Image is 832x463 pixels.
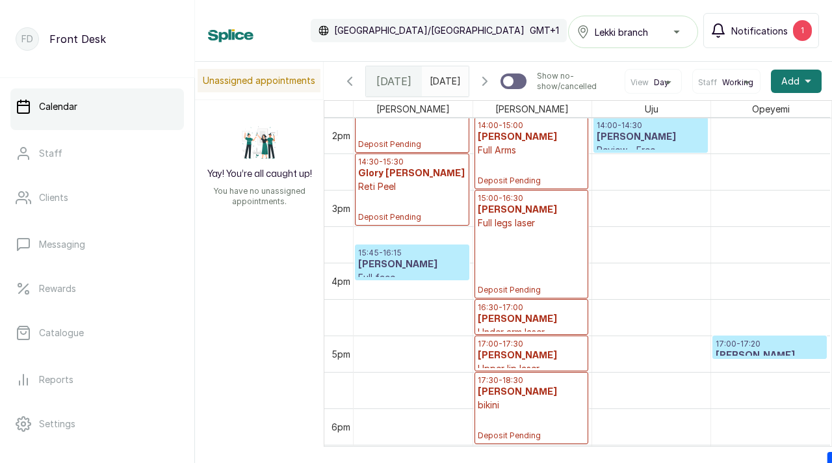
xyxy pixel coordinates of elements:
span: Working [722,77,753,88]
p: 15:00 - 16:30 [478,193,586,204]
a: Staff [10,135,184,172]
p: 14:30 - 15:30 [358,157,466,167]
a: Messaging [10,226,184,263]
div: 6pm [329,420,353,434]
a: Clients [10,179,184,216]
span: Deposit Pending [358,139,466,150]
h3: [PERSON_NAME] [716,349,824,362]
p: Rewards [39,282,76,295]
h3: Glory [PERSON_NAME] [358,167,466,180]
p: Reti Peel [358,180,466,193]
div: 4pm [329,274,353,288]
p: Full legs laser [478,217,586,230]
div: 2pm [330,129,353,142]
button: Add [771,70,822,93]
p: Staff [39,147,62,160]
a: Catalogue [10,315,184,351]
span: [PERSON_NAME] [374,101,452,117]
h2: Yay! You’re all caught up! [207,168,312,181]
span: Opeyemi [749,101,792,117]
span: [PERSON_NAME] [493,101,571,117]
p: 17:00 - 17:20 [716,339,824,349]
a: Settings [10,406,184,442]
span: Add [781,75,799,88]
a: Calendar [10,88,184,125]
p: You have no unassigned appointments. [203,186,316,207]
span: Deposit Pending [478,430,586,441]
p: 15:45 - 16:15 [358,248,466,258]
span: Day [654,77,669,88]
p: 17:00 - 17:30 [478,339,586,349]
h3: [PERSON_NAME] [478,349,586,362]
span: Notifications [731,24,788,38]
p: Clients [39,191,68,204]
p: GMT+1 [530,24,559,37]
p: Show no-show/cancelled [537,71,614,92]
p: Full face [358,271,466,284]
p: Unassigned appointments [198,69,320,92]
p: 17:30 - 18:30 [478,375,586,386]
h3: [PERSON_NAME] [478,386,586,399]
div: 3pm [330,202,353,215]
h3: [PERSON_NAME] [478,313,586,326]
h3: [PERSON_NAME] [358,258,466,271]
p: Upper lip laser [478,362,586,375]
button: Lekki branch [568,16,698,48]
p: Reports [39,373,73,386]
p: Messaging [39,238,85,251]
a: Rewards [10,271,184,307]
p: Calendar [39,100,77,113]
button: ViewDay [630,77,676,88]
span: View [630,77,649,88]
p: Under arm laser [478,326,586,339]
span: [DATE] [376,73,411,89]
p: FD [21,33,33,46]
button: Notifications1 [703,13,819,48]
h3: [PERSON_NAME] [597,131,705,144]
button: StaffWorking [698,77,755,88]
div: [DATE] [366,66,422,96]
span: Lekki branch [595,25,648,39]
h3: [PERSON_NAME] [478,131,586,144]
p: [GEOGRAPHIC_DATA]/[GEOGRAPHIC_DATA] [334,24,525,37]
a: Reports [10,362,184,398]
p: Catalogue [39,326,84,339]
p: Full Arms [478,144,586,157]
span: Staff [698,77,717,88]
div: 5pm [329,347,353,361]
span: Uju [642,101,661,117]
span: Deposit Pending [478,176,586,186]
h3: [PERSON_NAME] [478,204,586,217]
p: bikini [478,399,586,412]
p: 16:30 - 17:00 [478,302,586,313]
p: 14:00 - 14:30 [597,120,705,131]
span: Deposit Pending [478,285,586,295]
p: Front Desk [49,31,106,47]
div: 1 [793,20,812,41]
span: Deposit Pending [358,212,466,222]
p: Settings [39,417,75,430]
p: 14:00 - 15:00 [478,120,586,131]
p: Review - Free [597,144,705,157]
